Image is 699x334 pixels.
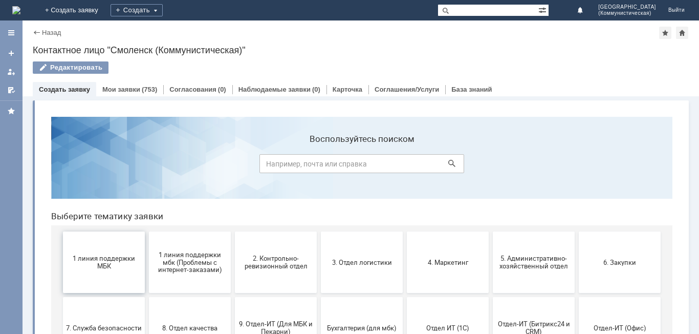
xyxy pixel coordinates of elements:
[23,215,99,223] span: 7. Служба безопасности
[3,82,19,98] a: Мои согласования
[216,46,421,65] input: Например, почта или справка
[142,86,157,93] div: (753)
[278,189,360,250] button: Бухгалтерия (для мбк)
[676,27,688,39] div: Сделать домашней страницей
[192,189,274,250] button: 9. Отдел-ИТ (Для МБК и Пекарни)
[20,254,102,316] button: Финансовый отдел
[281,150,357,157] span: 3. Отдел логистики
[12,6,20,14] a: Перейти на домашнюю страницу
[8,102,629,113] header: Выберите тематику заявки
[23,281,99,288] span: Финансовый отдел
[333,86,362,93] a: Карточка
[195,146,271,161] span: 2. Контрольно-ревизионный отдел
[536,189,618,250] button: Отдел-ИТ (Офис)
[106,254,188,316] button: Франчайзинг
[364,189,446,250] button: Отдел ИТ (1С)
[111,4,163,16] div: Создать
[192,254,274,316] button: Это соглашение не активно!
[20,189,102,250] button: 7. Служба безопасности
[539,150,615,157] span: 6. Закупки
[364,123,446,184] button: 4. Маркетинг
[659,27,671,39] div: Добавить в избранное
[195,277,271,293] span: Это соглашение не активно!
[281,273,357,296] span: [PERSON_NAME]. Услуги ИТ для МБК (оформляет L1)
[216,25,421,35] label: Воспользуйтесь поиском
[453,146,529,161] span: 5. Административно-хозяйственный отдел
[106,123,188,184] button: 1 линия поддержки мбк (Проблемы с интернет-заказами)
[367,150,443,157] span: 4. Маркетинг
[539,215,615,223] span: Отдел-ИТ (Офис)
[451,86,492,93] a: База знаний
[450,189,532,250] button: Отдел-ИТ (Битрикс24 и CRM)
[23,146,99,161] span: 1 линия поддержки МБК
[538,5,549,14] span: Расширенный поиск
[536,123,618,184] button: 6. Закупки
[42,29,61,36] a: Назад
[453,212,529,227] span: Отдел-ИТ (Битрикс24 и CRM)
[33,45,689,55] div: Контактное лицо "Смоленск (Коммунистическая)"
[364,254,446,316] button: не актуален
[169,86,216,93] a: Согласования
[12,6,20,14] img: logo
[281,215,357,223] span: Бухгалтерия (для мбк)
[367,215,443,223] span: Отдел ИТ (1С)
[238,86,311,93] a: Наблюдаемые заявки
[218,86,226,93] div: (0)
[192,123,274,184] button: 2. Контрольно-ревизионный отдел
[598,10,656,16] span: (Коммунистическая)
[375,86,439,93] a: Соглашения/Услуги
[278,123,360,184] button: 3. Отдел логистики
[109,142,185,165] span: 1 линия поддержки мбк (Проблемы с интернет-заказами)
[109,215,185,223] span: 8. Отдел качества
[20,123,102,184] button: 1 линия поддержки МБК
[3,64,19,80] a: Мои заявки
[367,281,443,288] span: не актуален
[109,281,185,288] span: Франчайзинг
[312,86,320,93] div: (0)
[39,86,90,93] a: Создать заявку
[195,212,271,227] span: 9. Отдел-ИТ (Для МБК и Пекарни)
[598,4,656,10] span: [GEOGRAPHIC_DATA]
[102,86,140,93] a: Мои заявки
[3,45,19,61] a: Создать заявку
[278,254,360,316] button: [PERSON_NAME]. Услуги ИТ для МБК (оформляет L1)
[106,189,188,250] button: 8. Отдел качества
[450,123,532,184] button: 5. Административно-хозяйственный отдел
